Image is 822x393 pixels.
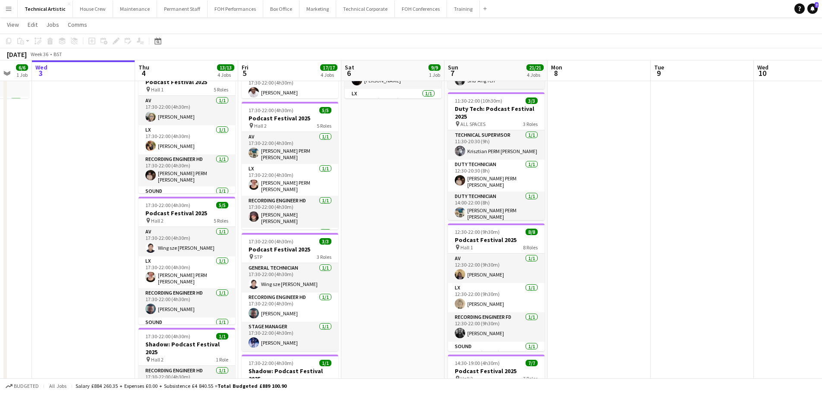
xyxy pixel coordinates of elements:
h3: Podcast Festival 2025 [139,78,235,86]
app-card-role: Sound1/1 [242,228,338,257]
app-job-card: 12:30-22:00 (9h30m)8/8Podcast Festival 2025 Hall 18 RolesAV1/112:30-22:00 (9h30m)[PERSON_NAME]LX1... [448,223,545,351]
app-job-card: 17:30-22:00 (4h30m)3/3Podcast Festival 2025 STP3 RolesGeneral Technician1/117:30-22:00 (4h30m)Win... [242,233,338,351]
h3: Podcast Festival 2025 [448,367,545,375]
a: Edit [24,19,41,30]
div: Salary £884 260.35 + Expenses £0.00 + Subsistence £4 840.55 = [76,383,287,389]
span: Mon [551,63,562,71]
span: 11:30-22:00 (10h30m) [455,97,502,104]
span: 1/1 [216,333,228,340]
button: FOH Performances [208,0,263,17]
span: Sat [345,63,354,71]
span: 8 Roles [523,244,538,251]
button: Budgeted [4,381,40,391]
span: Hall 2 [151,356,164,363]
span: Hall 2 [460,375,473,382]
app-card-role: LX1/117:30-22:00 (4h30m)[PERSON_NAME] PERM [PERSON_NAME] [242,164,338,196]
span: 5/5 [319,107,331,113]
app-job-card: 17:30-22:00 (4h30m)5/5Podcast Festival 2025 Hall 15 RolesAV1/117:30-22:00 (4h30m)[PERSON_NAME]LX1... [139,66,235,193]
span: 6 [343,68,354,78]
span: View [7,21,19,28]
span: 5 Roles [317,123,331,129]
app-card-role: Duty Technician1/114:00-22:00 (8h)[PERSON_NAME] PERM [PERSON_NAME] [448,192,545,223]
span: STP [254,254,262,260]
span: 7 [815,2,819,8]
div: 4 Jobs [527,72,543,78]
app-card-role: LX1/111:30-22:00 (10h30m) [345,89,441,118]
button: Permanent Staff [157,0,208,17]
app-job-card: 17:30-22:00 (4h30m)5/5Podcast Festival 2025 Hall 25 RolesAV1/117:30-22:00 (4h30m)Wing sze [PERSON... [139,197,235,324]
span: Hall 2 [151,217,164,224]
button: Box Office [263,0,299,17]
h3: Podcast Festival 2025 [242,114,338,122]
button: Training [447,0,480,17]
span: Fri [242,63,249,71]
span: 17:30-22:00 (4h30m) [249,238,293,245]
span: 1 Role [216,356,228,363]
button: Marketing [299,0,336,17]
span: 3 [34,68,47,78]
span: 8 [550,68,562,78]
h3: Podcast Festival 2025 [242,245,338,253]
span: 5 Roles [214,217,228,224]
app-card-role: Recording Engineer FD1/112:30-22:00 (9h30m)[PERSON_NAME] [448,312,545,342]
a: Jobs [43,19,63,30]
button: Maintenance [113,0,157,17]
span: Wed [35,63,47,71]
span: 3/3 [319,238,331,245]
app-card-role: Sound1/112:30-22:00 (9h30m) [448,342,545,371]
app-card-role: AV1/117:30-22:00 (4h30m)[PERSON_NAME] PERM [PERSON_NAME] [242,132,338,164]
div: BST [54,51,62,57]
span: Hall 1 [151,86,164,93]
h3: Shadow: Podcast Festival 2025 [139,340,235,356]
app-card-role: Sound1/1 [139,186,235,216]
span: All jobs [47,383,68,389]
span: Week 36 [28,51,50,57]
span: Edit [28,21,38,28]
span: 13/13 [217,64,234,71]
span: Total Budgeted £889 100.90 [217,383,287,389]
app-card-role: AV1/112:30-22:00 (9h30m)[PERSON_NAME] [448,254,545,283]
app-card-role: LX1/117:30-22:00 (4h30m)[PERSON_NAME] [139,125,235,154]
span: 14:30-19:00 (4h30m) [455,360,500,366]
app-card-role: LX1/117:30-22:00 (4h30m)[PERSON_NAME] PERM [PERSON_NAME] [139,256,235,288]
app-card-role: Recording Engineer HD1/117:30-22:00 (4h30m)[PERSON_NAME] [139,288,235,318]
h3: Podcast Festival 2025 [139,209,235,217]
span: Hall 1 [460,244,473,251]
button: Technical Artistic [18,0,73,17]
app-card-role: Recording Engineer HD1/117:30-22:00 (4h30m)[PERSON_NAME] [242,292,338,322]
span: 12:30-22:00 (9h30m) [455,229,500,235]
span: 5/5 [216,202,228,208]
div: 1 Job [16,72,28,78]
span: Jobs [46,21,59,28]
button: Technical Corporate [336,0,395,17]
span: 1/1 [319,360,331,366]
span: 5 [240,68,249,78]
span: 3 Roles [317,254,331,260]
div: 4 Jobs [321,72,337,78]
app-card-role: Recording Engineer HD1/117:30-22:00 (4h30m)[PERSON_NAME] PERM [PERSON_NAME] [139,154,235,186]
span: 4 [137,68,149,78]
app-card-role: LX1/112:30-22:00 (9h30m)[PERSON_NAME] [448,283,545,312]
span: ALL SPACES [460,121,485,127]
span: Hall 2 [254,123,267,129]
a: View [3,19,22,30]
button: House Crew [73,0,113,17]
app-job-card: 11:30-22:00 (10h30m)3/3Duty Tech: Podcast Festival 2025 ALL SPACES3 RolesTechnical Supervisor1/11... [448,92,545,220]
app-job-card: 17:30-22:00 (4h30m)5/5Podcast Festival 2025 Hall 25 RolesAV1/117:30-22:00 (4h30m)[PERSON_NAME] PE... [242,102,338,230]
div: 1 Job [429,72,440,78]
span: 7/7 [526,360,538,366]
span: Comms [68,21,87,28]
app-card-role: AV1/117:30-22:00 (4h30m)[PERSON_NAME] [139,96,235,125]
span: 7 [447,68,458,78]
span: 3/3 [526,97,538,104]
app-card-role: Recording Engineer HD1/117:30-22:00 (4h30m)[PERSON_NAME] [PERSON_NAME] [242,196,338,228]
h3: Duty Tech: Podcast Festival 2025 [448,105,545,120]
span: 21/21 [526,64,544,71]
a: 7 [807,3,818,14]
span: 7 Roles [523,375,538,382]
app-card-role: Stage Manager1/117:30-22:00 (4h30m)[PERSON_NAME] [242,322,338,351]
